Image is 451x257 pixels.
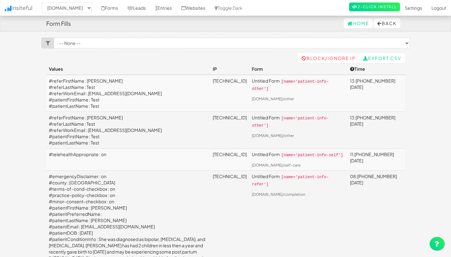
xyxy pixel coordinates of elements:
p: Untitled Form [252,78,345,92]
a: [DOMAIN_NAME]/completion [252,192,305,197]
td: 13:[PHONE_NUMBER][DATE] [347,112,405,149]
img: icon.png [5,6,11,11]
a: Home [344,18,373,28]
code: [name='patient-info-refer'] [252,174,329,187]
h4: Form Fills [46,20,71,27]
a: Export CSV [359,53,405,63]
th: Form [249,63,347,75]
a: 2-Click Install [349,3,400,11]
th: Time [347,63,405,75]
a: [DOMAIN_NAME]/other [252,96,294,101]
code: [name='patient-info-self'] [280,152,344,158]
td: #referFirstName : [PERSON_NAME] #referLastName : Test #referWorkEmail : [EMAIL_ADDRESS][DOMAIN_NA... [46,75,211,112]
td: #referFirstName : [PERSON_NAME] #referLastName : Test #referWorkEmail : [EMAIL_ADDRESS][DOMAIN_NA... [46,112,211,149]
p: Untitled Form [252,173,345,188]
a: [DOMAIN_NAME]/other [252,133,294,138]
td: #telehealthAppropriate : on [46,149,211,171]
a: [TECHNICAL_ID] [213,115,247,120]
a: [TECHNICAL_ID] [213,78,247,84]
a: Block/Ignore IP [298,53,359,63]
a: [DOMAIN_NAME]/self-care [252,163,301,167]
th: Values [46,63,211,75]
td: 11:[PHONE_NUMBER][DATE] [347,149,405,171]
a: [TECHNICAL_ID] [213,151,247,157]
p: Untitled Form [252,151,345,158]
a: [TECHNICAL_ID] [213,173,247,179]
th: IP [210,63,249,75]
td: 13:[PHONE_NUMBER][DATE] [347,75,405,112]
button: Back [374,18,400,28]
code: [name='patient-info-other'] [252,79,329,92]
p: Untitled Form [252,114,345,129]
code: [name='patient-info-other'] [252,116,329,128]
